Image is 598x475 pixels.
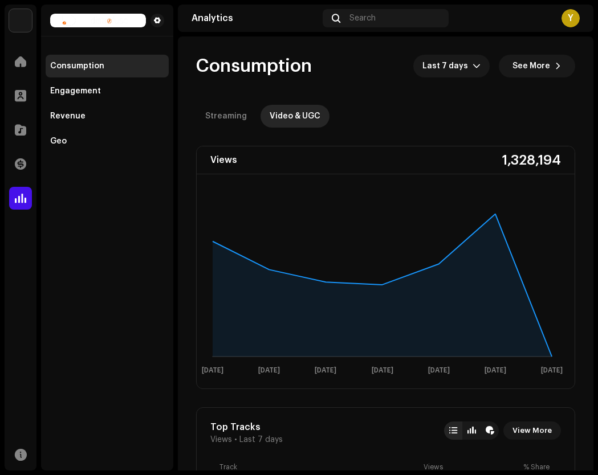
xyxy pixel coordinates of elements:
span: Consumption [196,55,312,77]
span: Views [210,435,232,444]
span: View More [512,419,552,442]
span: • [234,435,237,444]
re-m-nav-item: Engagement [46,80,169,103]
span: See More [512,55,550,77]
div: Top Tracks [210,421,283,433]
img: d2aa0cbd-a7c5-4415-a2db-d89cbbfee7ff [9,9,32,32]
div: % Share [523,462,552,472]
text: [DATE] [372,367,393,374]
text: [DATE] [258,367,280,374]
div: Analytics [192,14,318,23]
div: Engagement [50,87,101,96]
div: Consumption [50,62,104,71]
div: dropdown trigger [473,55,481,77]
button: View More [503,421,561,440]
text: [DATE] [541,367,563,374]
div: Y [562,9,580,27]
re-m-nav-item: Consumption [46,55,169,77]
text: [DATE] [202,367,223,374]
div: Views [210,151,237,169]
span: Last 7 days [239,435,283,444]
div: Track [219,462,419,472]
re-m-nav-item: Geo [46,130,169,153]
div: Video & UGC [270,105,320,128]
text: [DATE] [485,367,506,374]
text: [DATE] [428,367,450,374]
span: Search [349,14,376,23]
img: ba375fd9-4ee1-47be-a0a6-08b633c99b54 [50,14,146,27]
div: Revenue [50,112,86,121]
div: Views [424,462,519,472]
div: Streaming [205,105,247,128]
span: Last 7 days [422,55,473,77]
text: [DATE] [315,367,336,374]
div: Geo [50,137,67,146]
re-m-nav-item: Revenue [46,105,169,128]
div: 1,328,194 [502,151,561,169]
button: See More [499,55,575,77]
